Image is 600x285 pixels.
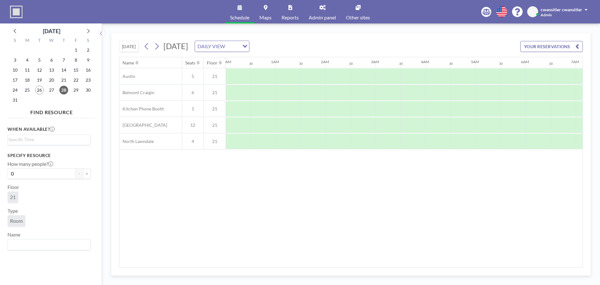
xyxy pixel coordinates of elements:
[399,62,403,66] div: 30
[119,106,164,112] span: Kitchen Phone Booth
[47,86,56,94] span: Wednesday, August 27, 2025
[449,62,453,66] div: 30
[82,37,94,45] div: S
[72,66,80,74] span: Friday, August 15, 2025
[119,139,154,144] span: North Lawndale
[47,56,56,64] span: Wednesday, August 6, 2025
[204,122,226,128] span: 21
[59,66,68,74] span: Thursday, August 14, 2025
[119,74,135,79] span: Austin
[43,27,60,35] div: [DATE]
[9,37,21,45] div: S
[84,66,92,74] span: Saturday, August 16, 2025
[119,41,139,52] button: [DATE]
[33,37,46,45] div: T
[23,76,32,84] span: Monday, August 18, 2025
[72,76,80,84] span: Friday, August 22, 2025
[349,62,353,66] div: 30
[321,59,329,64] div: 2AM
[530,9,536,15] span: CC
[204,106,226,112] span: 21
[7,153,91,158] h3: Specify resource
[72,46,80,54] span: Friday, August 1, 2025
[163,41,188,51] span: [DATE]
[299,62,303,66] div: 30
[541,7,582,12] span: cwansitler cwansitler
[549,62,553,66] div: 30
[196,42,226,50] span: DAILY VIEW
[46,37,58,45] div: W
[499,62,503,66] div: 30
[230,15,249,20] span: Schedule
[371,59,379,64] div: 3AM
[259,15,272,20] span: Maps
[227,42,239,50] input: Search for option
[7,184,19,190] label: Floor
[346,15,370,20] span: Other sites
[59,56,68,64] span: Thursday, August 7, 2025
[309,15,336,20] span: Admin panel
[421,59,429,64] div: 4AM
[119,90,154,95] span: Belmont Craigin
[23,66,32,74] span: Monday, August 11, 2025
[182,106,203,112] span: 1
[35,76,44,84] span: Tuesday, August 19, 2025
[119,122,167,128] span: [GEOGRAPHIC_DATA]
[8,135,90,144] div: Search for option
[21,37,33,45] div: M
[11,56,19,64] span: Sunday, August 3, 2025
[521,59,529,64] div: 6AM
[47,66,56,74] span: Wednesday, August 13, 2025
[471,59,479,64] div: 5AM
[72,86,80,94] span: Friday, August 29, 2025
[8,241,87,249] input: Search for option
[35,56,44,64] span: Tuesday, August 5, 2025
[84,46,92,54] span: Saturday, August 2, 2025
[76,168,83,179] button: -
[70,37,82,45] div: F
[84,56,92,64] span: Saturday, August 9, 2025
[182,122,203,128] span: 12
[35,86,44,94] span: Tuesday, August 26, 2025
[11,76,19,84] span: Sunday, August 17, 2025
[8,136,87,143] input: Search for option
[59,86,68,94] span: Thursday, August 28, 2025
[207,60,217,66] div: Floor
[271,59,279,64] div: 1AM
[520,41,583,52] button: YOUR RESERVATIONS
[83,168,91,179] button: +
[204,74,226,79] span: 21
[72,56,80,64] span: Friday, August 8, 2025
[35,66,44,74] span: Tuesday, August 12, 2025
[7,232,20,238] label: Name
[11,96,19,104] span: Sunday, August 31, 2025
[10,194,16,200] span: 21
[7,161,53,167] label: How many people?
[249,62,253,66] div: 30
[204,139,226,144] span: 21
[59,76,68,84] span: Thursday, August 21, 2025
[47,76,56,84] span: Wednesday, August 20, 2025
[23,86,32,94] span: Monday, August 25, 2025
[7,107,96,115] h4: FIND RESOURCE
[221,59,231,64] div: 12AM
[84,86,92,94] span: Saturday, August 30, 2025
[204,90,226,95] span: 21
[185,60,195,66] div: Seats
[11,66,19,74] span: Sunday, August 10, 2025
[195,41,249,52] div: Search for option
[571,59,579,64] div: 7AM
[7,208,18,214] label: Type
[182,74,203,79] span: 5
[23,56,32,64] span: Monday, August 4, 2025
[84,76,92,84] span: Saturday, August 23, 2025
[10,6,22,18] img: organization-logo
[122,60,134,66] div: Name
[182,139,203,144] span: 4
[11,86,19,94] span: Sunday, August 24, 2025
[282,15,299,20] span: Reports
[8,239,90,250] div: Search for option
[541,13,552,17] span: Admin
[57,37,70,45] div: T
[10,218,23,224] span: Room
